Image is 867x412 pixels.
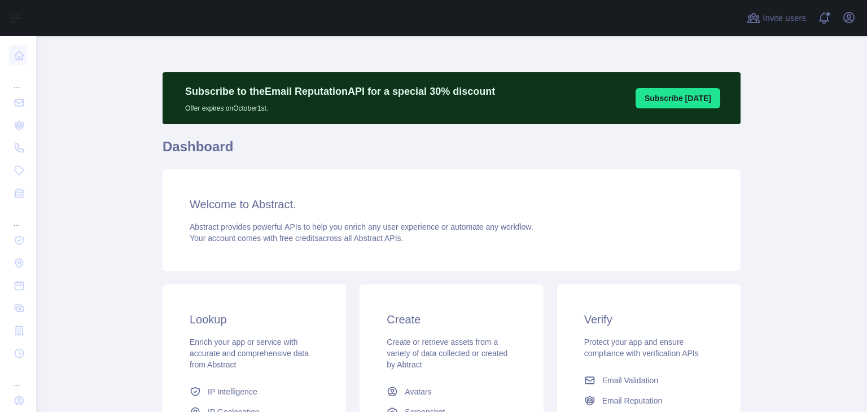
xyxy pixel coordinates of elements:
[185,382,323,402] a: IP Intelligence
[382,382,520,402] a: Avatars
[163,138,741,165] h1: Dashboard
[9,205,27,228] div: ...
[602,395,663,406] span: Email Reputation
[190,338,309,369] span: Enrich your app or service with accurate and comprehensive data from Abstract
[185,84,495,99] p: Subscribe to the Email Reputation API for a special 30 % discount
[745,9,808,27] button: Invite users
[190,196,713,212] h3: Welcome to Abstract.
[279,234,318,243] span: free credits
[190,234,403,243] span: Your account comes with across all Abstract APIs.
[584,338,699,358] span: Protect your app and ensure compliance with verification APIs
[763,12,806,25] span: Invite users
[602,375,658,386] span: Email Validation
[580,391,718,411] a: Email Reputation
[636,88,720,108] button: Subscribe [DATE]
[185,99,495,113] p: Offer expires on October 1st.
[190,312,319,327] h3: Lookup
[580,370,718,391] a: Email Validation
[9,68,27,90] div: ...
[387,312,516,327] h3: Create
[584,312,713,327] h3: Verify
[387,338,507,369] span: Create or retrieve assets from a variety of data collected or created by Abtract
[405,386,431,397] span: Avatars
[9,366,27,388] div: ...
[208,386,257,397] span: IP Intelligence
[190,222,533,231] span: Abstract provides powerful APIs to help you enrich any user experience or automate any workflow.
